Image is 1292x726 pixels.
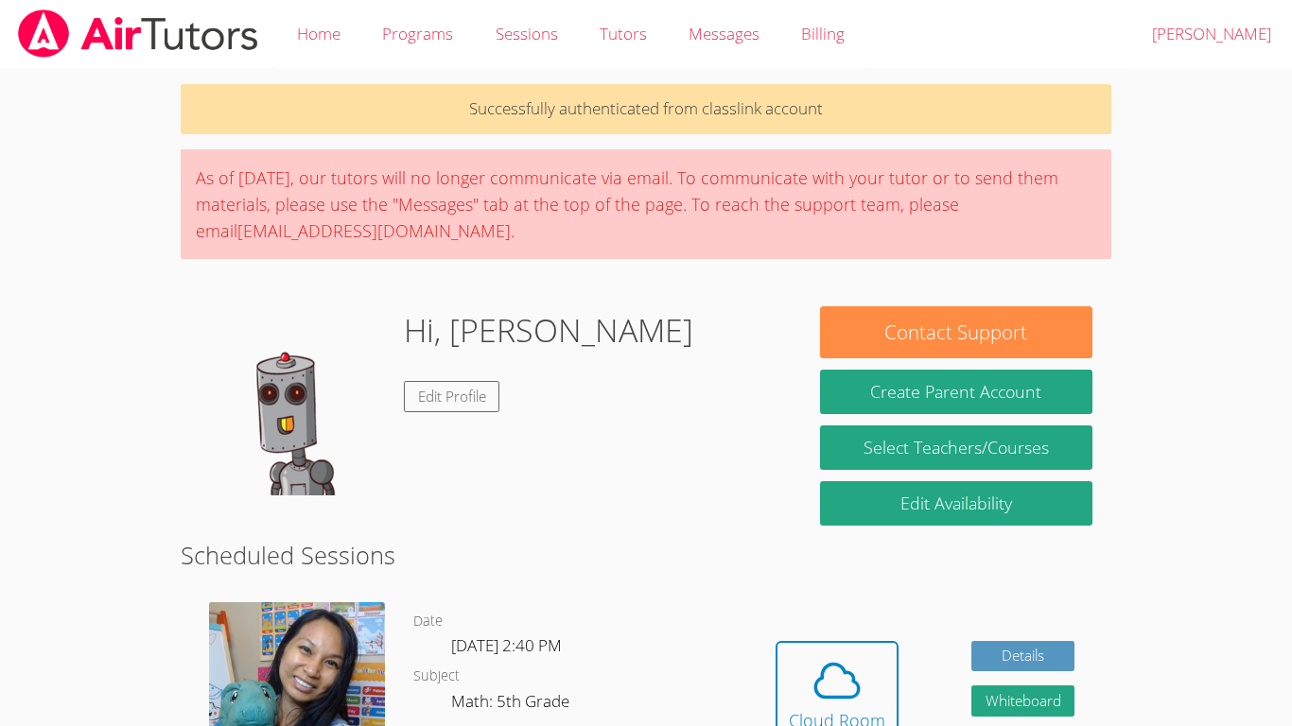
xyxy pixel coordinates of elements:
img: airtutors_banner-c4298cdbf04f3fff15de1276eac7730deb9818008684d7c2e4769d2f7ddbe033.png [16,9,260,58]
a: Details [971,641,1075,672]
button: Contact Support [820,306,1092,358]
a: Edit Profile [404,381,500,412]
dd: Math: 5th Grade [451,688,573,720]
a: Select Teachers/Courses [820,425,1092,470]
dt: Date [413,610,443,633]
span: [DATE] 2:40 PM [451,634,562,656]
button: Create Parent Account [820,370,1092,414]
button: Whiteboard [971,685,1075,717]
a: Edit Availability [820,481,1092,526]
h2: Scheduled Sessions [181,537,1111,573]
span: Messages [689,23,759,44]
h1: Hi, [PERSON_NAME] [404,306,693,354]
div: As of [DATE], our tutors will no longer communicate via email. To communicate with your tutor or ... [181,149,1111,259]
dt: Subject [413,665,460,688]
img: default.png [200,306,389,495]
p: Successfully authenticated from classlink account [181,84,1111,134]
